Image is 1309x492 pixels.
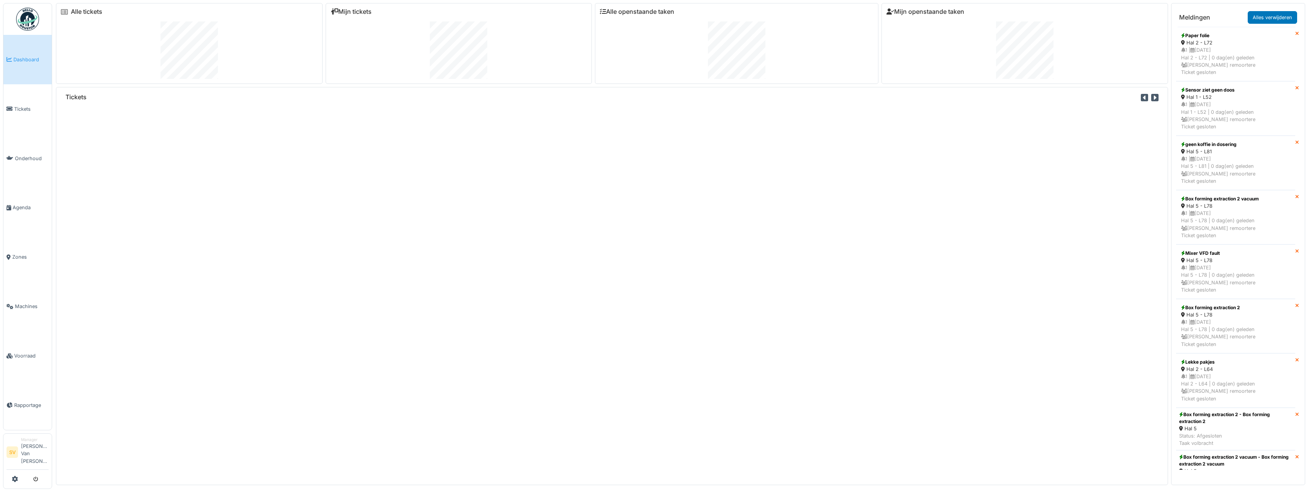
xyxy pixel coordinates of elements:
div: Hal 5 - L78 [1181,311,1290,318]
a: SV Manager[PERSON_NAME] Van [PERSON_NAME] [7,437,49,470]
div: Hal 5 - L78 [1181,202,1290,210]
a: Voorraad [3,331,52,380]
div: 1 | [DATE] Hal 5 - L78 | 0 dag(en) geleden [PERSON_NAME] remoortere Ticket gesloten [1181,318,1290,348]
div: Box forming extraction 2 vacuum [1181,195,1290,202]
div: Hal 5 [1179,467,1292,475]
div: Lekke pakjes [1181,359,1290,366]
h6: Tickets [66,93,87,101]
div: Hal 1 - L52 [1181,93,1290,101]
img: Badge_color-CXgf-gQk.svg [16,8,39,31]
div: Hal 2 - L64 [1181,366,1290,373]
div: 1 | [DATE] Hal 1 - L52 | 0 dag(en) geleden [PERSON_NAME] remoortere Ticket gesloten [1181,101,1290,130]
div: 1 | [DATE] Hal 5 - L81 | 0 dag(en) geleden [PERSON_NAME] remoortere Ticket gesloten [1181,155,1290,185]
a: Paper folie Hal 2 - L72 1 |[DATE]Hal 2 - L72 | 0 dag(en) geleden [PERSON_NAME] remoortereTicket g... [1176,27,1295,81]
a: Box forming extraction 2 vacuum Hal 5 - L78 1 |[DATE]Hal 5 - L78 | 0 dag(en) geleden [PERSON_NAME... [1176,190,1295,244]
div: Hal 5 - L81 [1181,148,1290,155]
div: geen koffie in dosering [1181,141,1290,148]
a: Dashboard [3,35,52,84]
div: Mixer VFD fault [1181,250,1290,257]
a: Machines [3,282,52,331]
div: Manager [21,437,49,443]
a: Mijn openstaande taken [886,8,964,15]
div: 1 | [DATE] Hal 2 - L64 | 0 dag(en) geleden [PERSON_NAME] remoortere Ticket gesloten [1181,373,1290,402]
span: Dashboard [13,56,49,63]
a: Mixer VFD fault Hal 5 - L78 1 |[DATE]Hal 5 - L78 | 0 dag(en) geleden [PERSON_NAME] remoortereTick... [1176,244,1295,299]
a: Lekke pakjes Hal 2 - L64 1 |[DATE]Hal 2 - L64 | 0 dag(en) geleden [PERSON_NAME] remoortereTicket ... [1176,353,1295,408]
a: geen koffie in dosering Hal 5 - L81 1 |[DATE]Hal 5 - L81 | 0 dag(en) geleden [PERSON_NAME] remoor... [1176,136,1295,190]
div: Paper folie [1181,32,1290,39]
span: Voorraad [14,352,49,359]
div: 1 | [DATE] Hal 5 - L78 | 0 dag(en) geleden [PERSON_NAME] remoortere Ticket gesloten [1181,210,1290,239]
div: Sensor ziet geen doos [1181,87,1290,93]
a: Alle tickets [71,8,102,15]
a: Sensor ziet geen doos Hal 1 - L52 1 |[DATE]Hal 1 - L52 | 0 dag(en) geleden [PERSON_NAME] remoorte... [1176,81,1295,136]
span: Zones [12,253,49,261]
div: 1 | [DATE] Hal 5 - L78 | 0 dag(en) geleden [PERSON_NAME] remoortere Ticket gesloten [1181,264,1290,294]
div: Hal 5 [1179,425,1292,432]
span: Agenda [13,204,49,211]
span: Tickets [14,105,49,113]
a: Mijn tickets [331,8,372,15]
a: Box forming extraction 2 Hal 5 - L78 1 |[DATE]Hal 5 - L78 | 0 dag(en) geleden [PERSON_NAME] remoo... [1176,299,1295,353]
li: SV [7,446,18,458]
a: Rapportage [3,380,52,430]
div: 1 | [DATE] Hal 2 - L72 | 0 dag(en) geleden [PERSON_NAME] remoortere Ticket gesloten [1181,46,1290,76]
div: Hal 5 - L78 [1181,257,1290,264]
div: Box forming extraction 2 [1181,304,1290,311]
a: Agenda [3,183,52,233]
li: [PERSON_NAME] Van [PERSON_NAME] [21,437,49,468]
a: Onderhoud [3,134,52,183]
div: Status: Afgesloten Taak volbracht [1179,432,1292,447]
span: Machines [15,303,49,310]
a: Box forming extraction 2 - Box forming extraction 2 Hal 5 Status: AfgeslotenTaak volbracht [1176,408,1295,451]
span: Onderhoud [15,155,49,162]
a: Alle openstaande taken [600,8,674,15]
a: Alles verwijderen [1248,11,1297,24]
div: Box forming extraction 2 - Box forming extraction 2 [1179,411,1292,425]
div: Hal 2 - L72 [1181,39,1290,46]
h6: Meldingen [1179,14,1210,21]
div: Box forming extraction 2 vacuum - Box forming extraction 2 vacuum [1179,454,1292,467]
a: Tickets [3,84,52,134]
span: Rapportage [14,402,49,409]
a: Zones [3,232,52,282]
